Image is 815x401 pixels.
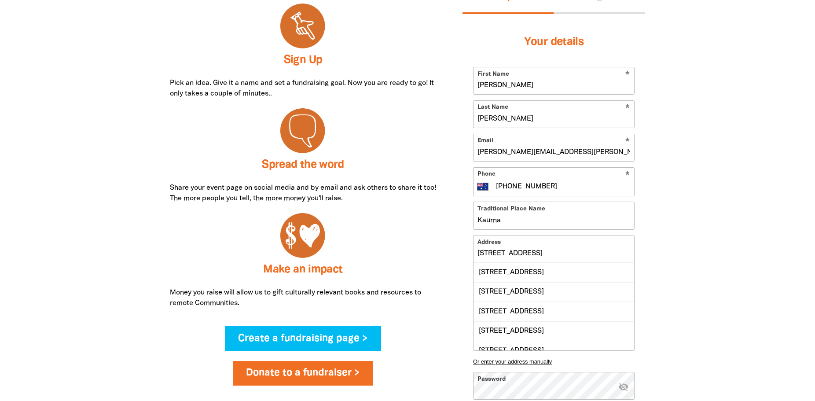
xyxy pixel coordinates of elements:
[170,287,436,309] p: Money you raise will allow us to gift culturally relevant books and resources to remote Communities.
[474,202,634,229] input: What First Nations country are you on?
[263,265,342,275] span: Make an impact
[233,361,374,386] a: Donate to a fundraiser >
[170,78,436,99] p: Pick an idea. Give it a name and set a fundraising goal. Now you are ready to go! It only takes a...
[262,160,344,170] span: Spread the word
[170,183,436,204] p: Share your event page on social media and by email and ask others to share it too! The more peopl...
[225,326,382,351] a: Create a fundraising page >
[474,282,634,302] div: [STREET_ADDRESS]
[474,263,634,282] div: [STREET_ADDRESS]
[474,341,634,360] div: [STREET_ADDRESS]
[473,25,635,60] h3: Your details
[473,358,635,365] button: Or enter your address manually
[474,321,634,341] div: [STREET_ADDRESS]
[618,382,629,392] i: Hide password
[625,171,630,180] i: Required
[474,302,634,321] div: [STREET_ADDRESS]
[618,382,629,394] button: visibility_off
